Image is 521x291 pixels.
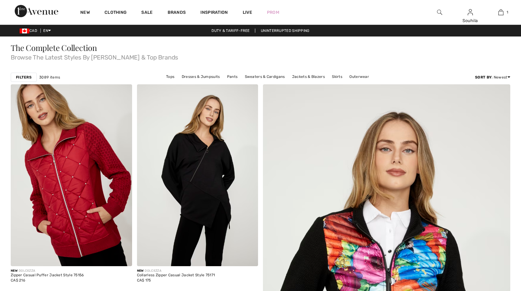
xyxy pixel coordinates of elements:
a: Prom [267,9,279,16]
a: Jackets & Blazers [289,73,328,81]
img: My Info [468,9,473,16]
span: CA$ 175 [137,278,151,282]
span: CAD [20,29,40,33]
a: Live [243,9,252,16]
a: Outerwear [346,73,372,81]
img: Zipper Casual Puffer Jacket Style 75156. Red [11,84,132,266]
a: Dresses & Jumpsuits [179,73,223,81]
img: Collarless Zipper Casual Jacket Style 75171. Black [137,84,258,266]
a: Sweaters & Cardigans [242,73,288,81]
span: New [137,269,144,273]
div: Zipper Casual Puffer Jacket Style 75156 [11,273,84,278]
div: Collarless Zipper Casual Jacket Style 75171 [137,273,215,278]
a: Pants [224,73,241,81]
span: 1 [507,10,508,15]
a: New [80,10,90,16]
a: 1 [486,9,516,16]
span: Browse The Latest Styles By [PERSON_NAME] & Top Brands [11,52,510,60]
span: The Complete Collection [11,42,97,53]
a: Sale [141,10,153,16]
a: Clothing [105,10,127,16]
span: 3089 items [39,75,60,80]
div: Souhila [455,17,485,24]
div: DOLCEZZA [137,269,215,273]
img: My Bag [498,9,504,16]
strong: Filters [16,75,32,80]
img: 1ère Avenue [15,5,58,17]
img: search the website [437,9,442,16]
span: New [11,269,17,273]
span: CA$ 216 [11,278,25,282]
a: Sign In [468,9,473,15]
span: EN [43,29,51,33]
div: DOLCEZZA [11,269,84,273]
strong: Sort By [475,75,492,79]
span: Inspiration [200,10,228,16]
img: Canadian Dollar [20,29,29,33]
div: : Newest [475,75,510,80]
a: Brands [168,10,186,16]
a: Tops [163,73,177,81]
a: Skirts [329,73,345,81]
